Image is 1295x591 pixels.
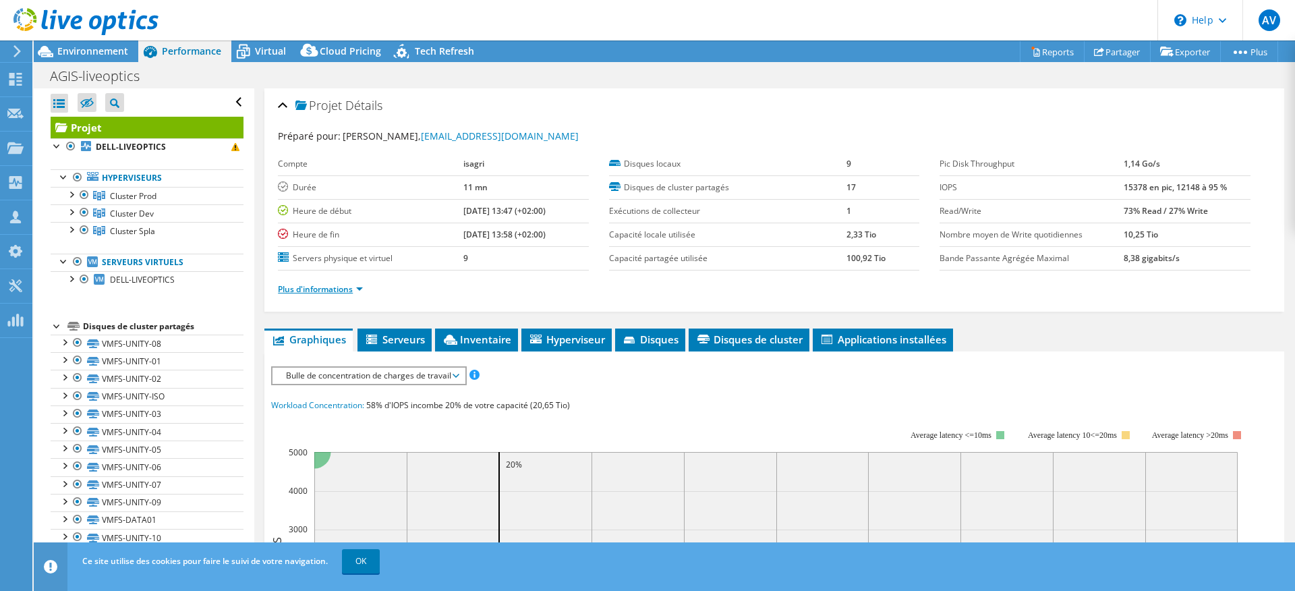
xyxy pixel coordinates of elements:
[51,405,243,423] a: VMFS-UNITY-03
[846,205,851,217] b: 1
[51,511,243,529] a: VMFS-DATA01
[83,318,243,335] div: Disques de cluster partagés
[51,204,243,222] a: Cluster Dev
[278,130,341,142] label: Préparé pour:
[819,333,946,346] span: Applications installées
[51,370,243,387] a: VMFS-UNITY-02
[1124,205,1208,217] b: 73% Read / 27% Write
[82,555,328,567] span: Ce site utilise des cookies pour faire le suivi de votre navigation.
[278,283,363,295] a: Plus d'informations
[342,549,380,573] a: OK
[255,45,286,57] span: Virtual
[1150,41,1221,62] a: Exporter
[51,254,243,271] a: Serveurs virtuels
[364,333,425,346] span: Serveurs
[278,204,463,218] label: Heure de début
[289,524,308,535] text: 3000
[44,69,161,84] h1: AGIS-liveoptics
[278,252,463,265] label: Servers physique et virtuel
[51,388,243,405] a: VMFS-UNITY-ISO
[366,399,570,411] span: 58% d'IOPS incombe 20% de votre capacité (20,65 Tio)
[528,333,605,346] span: Hyperviseur
[695,333,803,346] span: Disques de cluster
[463,205,546,217] b: [DATE] 13:47 (+02:00)
[51,187,243,204] a: Cluster Prod
[1084,41,1151,62] a: Partager
[622,333,679,346] span: Disques
[278,228,463,242] label: Heure de fin
[1020,41,1085,62] a: Reports
[609,252,846,265] label: Capacité partagée utilisée
[463,229,546,240] b: [DATE] 13:58 (+02:00)
[51,494,243,511] a: VMFS-UNITY-09
[609,228,846,242] label: Capacité locale utilisée
[846,252,886,264] b: 100,92 Tio
[295,99,342,113] span: Projet
[442,333,511,346] span: Inventaire
[51,476,243,494] a: VMFS-UNITY-07
[421,130,579,142] a: [EMAIL_ADDRESS][DOMAIN_NAME]
[940,228,1124,242] label: Nombre moyen de Write quotidiennes
[1152,430,1228,440] text: Average latency >20ms
[162,45,221,57] span: Performance
[110,274,175,285] span: DELL-LIVEOPTICS
[940,157,1124,171] label: Pic Disk Throughput
[289,485,308,497] text: 4000
[940,204,1124,218] label: Read/Write
[51,335,243,352] a: VMFS-UNITY-08
[940,252,1124,265] label: Bande Passante Agrégée Maximal
[1174,14,1186,26] svg: \n
[289,447,308,458] text: 5000
[1259,9,1280,31] span: AV
[96,141,166,152] b: DELL-LIVEOPTICS
[51,169,243,187] a: Hyperviseurs
[110,225,155,237] span: Cluster Spla
[51,423,243,441] a: VMFS-UNITY-04
[279,368,458,384] span: Bulle de concentration de charges de travail
[110,190,156,202] span: Cluster Prod
[320,45,381,57] span: Cloud Pricing
[463,252,468,264] b: 9
[278,181,463,194] label: Durée
[271,399,364,411] span: Workload Concentration:
[1124,252,1180,264] b: 8,38 gigabits/s
[940,181,1124,194] label: IOPS
[846,158,851,169] b: 9
[51,271,243,289] a: DELL-LIVEOPTICS
[1124,229,1158,240] b: 10,25 Tio
[415,45,474,57] span: Tech Refresh
[1124,158,1160,169] b: 1,14 Go/s
[51,352,243,370] a: VMFS-UNITY-01
[1028,430,1117,440] tspan: Average latency 10<=20ms
[609,181,846,194] label: Disques de cluster partagés
[278,157,463,171] label: Compte
[345,97,382,113] span: Détails
[51,529,243,546] a: VMFS-UNITY-10
[51,138,243,156] a: DELL-LIVEOPTICS
[911,430,991,440] tspan: Average latency <=10ms
[57,45,128,57] span: Environnement
[51,222,243,240] a: Cluster Spla
[609,204,846,218] label: Exécutions de collecteur
[1220,41,1278,62] a: Plus
[51,117,243,138] a: Projet
[846,229,876,240] b: 2,33 Tio
[609,157,846,171] label: Disques locaux
[51,441,243,458] a: VMFS-UNITY-05
[506,459,522,470] text: 20%
[343,130,579,142] span: [PERSON_NAME],
[110,208,154,219] span: Cluster Dev
[463,181,488,193] b: 11 mn
[271,333,346,346] span: Graphiques
[463,158,484,169] b: isagri
[51,458,243,476] a: VMFS-UNITY-06
[846,181,856,193] b: 17
[1124,181,1227,193] b: 15378 en pic, 12148 à 95 %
